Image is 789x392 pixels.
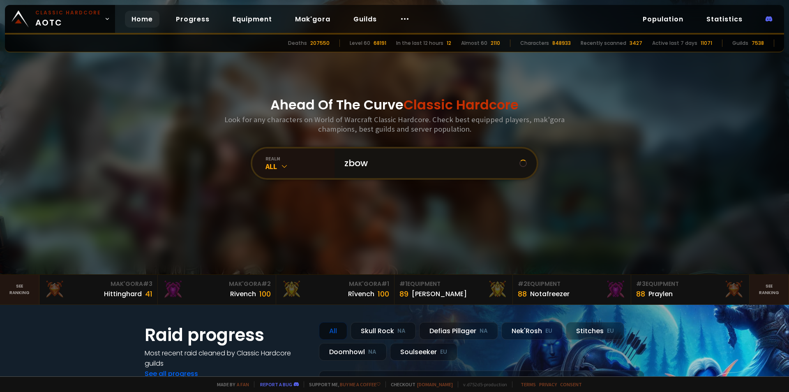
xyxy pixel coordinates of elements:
[530,289,570,299] div: Notafreezer
[339,148,519,178] input: Search a character...
[44,280,152,288] div: Mak'Gora
[631,275,750,304] a: #3Equipment88Praylen
[636,11,690,28] a: Population
[701,39,712,47] div: 11071
[396,39,443,47] div: In the last 12 hours
[521,381,536,387] a: Terms
[636,288,645,299] div: 88
[581,39,626,47] div: Recently scanned
[304,381,381,387] span: Support me,
[397,327,406,335] small: NA
[260,381,292,387] a: Report a bug
[378,288,389,299] div: 100
[381,280,389,288] span: # 1
[399,280,508,288] div: Equipment
[412,289,467,299] div: [PERSON_NAME]
[145,322,309,348] h1: Raid progress
[440,348,447,356] small: EU
[539,381,557,387] a: Privacy
[630,39,642,47] div: 3427
[404,95,519,114] span: Classic Hardcore
[700,11,749,28] a: Statistics
[552,39,571,47] div: 848933
[143,280,152,288] span: # 3
[276,275,394,304] a: Mak'Gora#1Rîvench100
[348,289,374,299] div: Rîvench
[212,381,249,387] span: Made by
[265,155,335,162] div: realm
[394,275,513,304] a: #1Equipment89[PERSON_NAME]
[419,322,498,340] div: Defias Pillager
[169,11,216,28] a: Progress
[145,288,152,299] div: 41
[545,327,552,335] small: EU
[158,275,276,304] a: Mak'Gora#2Rivench100
[265,162,335,171] div: All
[566,322,624,340] div: Stitches
[226,11,279,28] a: Equipment
[35,9,101,29] span: AOTC
[518,280,626,288] div: Equipment
[347,11,383,28] a: Guilds
[447,39,451,47] div: 12
[518,288,527,299] div: 88
[230,289,256,299] div: Rivench
[340,381,381,387] a: Buy me a coffee
[145,369,198,378] a: See all progress
[5,5,115,33] a: Classic HardcoreAOTC
[399,288,408,299] div: 89
[237,381,249,387] a: a fan
[374,39,386,47] div: 68191
[270,95,519,115] h1: Ahead Of The Curve
[319,322,347,340] div: All
[350,39,370,47] div: Level 60
[385,381,453,387] span: Checkout
[732,39,748,47] div: Guilds
[652,39,697,47] div: Active last 7 days
[518,280,527,288] span: # 2
[390,343,457,361] div: Soulseeker
[607,327,614,335] small: EU
[648,289,673,299] div: Praylen
[560,381,582,387] a: Consent
[221,115,568,134] h3: Look for any characters on World of Warcraft Classic Hardcore. Check best equipped players, mak'g...
[636,280,744,288] div: Equipment
[636,280,646,288] span: # 3
[163,280,271,288] div: Mak'Gora
[513,275,631,304] a: #2Equipment88Notafreezer
[461,39,487,47] div: Almost 60
[145,348,309,369] h4: Most recent raid cleaned by Classic Hardcore guilds
[281,280,389,288] div: Mak'Gora
[750,275,789,304] a: Seeranking
[368,348,376,356] small: NA
[480,327,488,335] small: NA
[399,280,407,288] span: # 1
[261,280,271,288] span: # 2
[39,275,158,304] a: Mak'Gora#3Hittinghard41
[417,381,453,387] a: [DOMAIN_NAME]
[319,343,387,361] div: Doomhowl
[288,39,307,47] div: Deaths
[310,39,330,47] div: 207550
[259,288,271,299] div: 100
[288,11,337,28] a: Mak'gora
[351,322,416,340] div: Skull Rock
[520,39,549,47] div: Characters
[752,39,764,47] div: 7538
[501,322,563,340] div: Nek'Rosh
[458,381,507,387] span: v. d752d5 - production
[125,11,159,28] a: Home
[104,289,142,299] div: Hittinghard
[35,9,101,16] small: Classic Hardcore
[491,39,500,47] div: 2110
